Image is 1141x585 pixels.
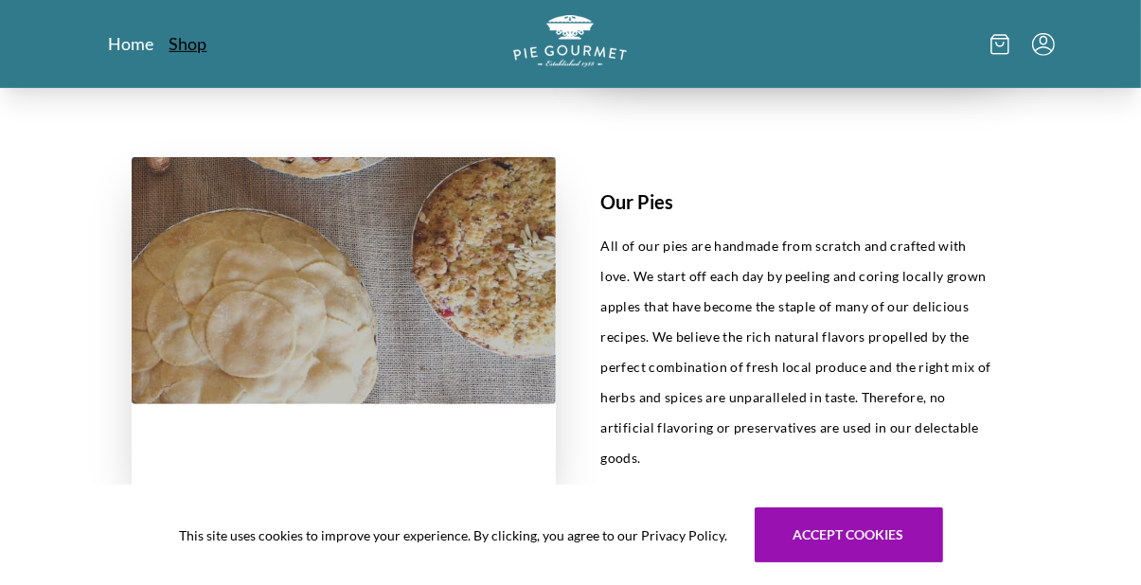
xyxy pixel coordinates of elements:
[109,32,154,55] a: Home
[755,507,943,562] button: Accept cookies
[132,157,556,403] img: pies
[513,15,627,73] a: Logo
[1032,33,1055,56] button: Menu
[601,231,995,473] p: All of our pies are handmade from scratch and crafted with love. We start off each day by peeling...
[513,15,627,67] img: logo
[169,32,207,55] a: Shop
[601,187,995,216] h1: Our Pies
[180,525,728,545] span: This site uses cookies to improve your experience. By clicking, you agree to our Privacy Policy.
